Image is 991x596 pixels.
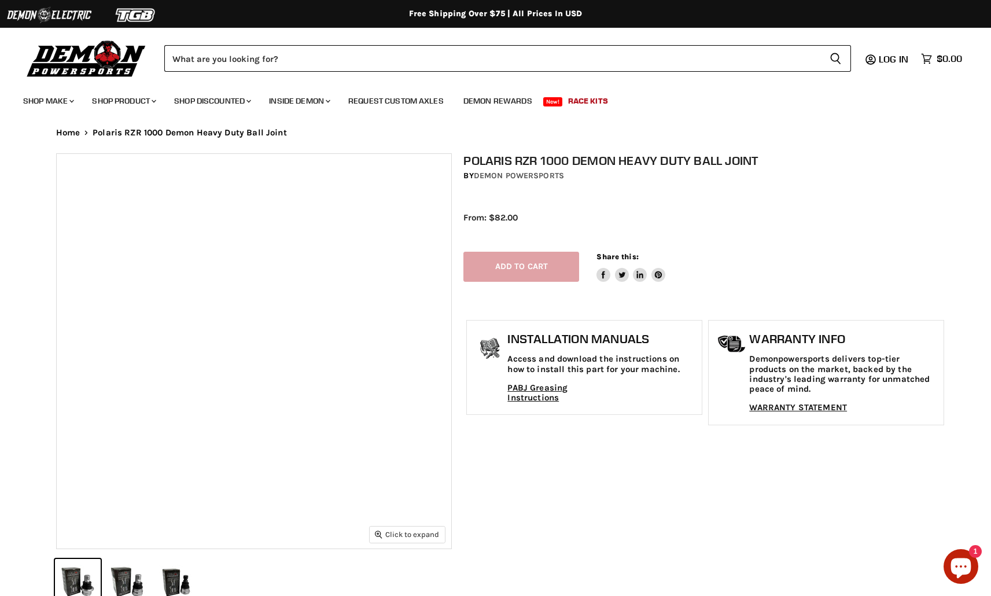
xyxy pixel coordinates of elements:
img: install_manual-icon.png [476,335,504,364]
div: Free Shipping Over $75 | All Prices In USD [33,9,959,19]
div: by [463,170,947,182]
a: Demon Powersports [474,171,564,181]
span: Polaris RZR 1000 Demon Heavy Duty Ball Joint [93,128,287,138]
span: Log in [879,53,908,65]
a: Race Kits [559,89,617,113]
img: Demon Powersports [23,38,150,79]
span: Share this: [596,252,638,261]
form: Product [164,45,851,72]
img: warranty-icon.png [717,335,746,353]
a: Shop Product [83,89,163,113]
a: WARRANTY STATEMENT [749,402,847,413]
h1: Installation Manuals [507,332,696,346]
a: Shop Discounted [165,89,258,113]
span: $0.00 [937,53,962,64]
a: Demon Rewards [455,89,541,113]
h1: Polaris RZR 1000 Demon Heavy Duty Ball Joint [463,153,947,168]
ul: Main menu [14,84,959,113]
p: Access and download the instructions on how to install this part for your machine. [507,354,696,374]
a: PABJ Greasing Instructions [507,383,602,403]
button: Click to expand [370,527,445,542]
a: Shop Make [14,89,81,113]
input: Search [164,45,820,72]
aside: Share this: [596,252,665,282]
p: Demonpowersports delivers top-tier products on the market, backed by the industry's leading warra... [749,354,938,394]
a: $0.00 [915,50,968,67]
a: Home [56,128,80,138]
span: Click to expand [375,530,439,539]
a: Inside Demon [260,89,337,113]
span: New! [543,97,563,106]
inbox-online-store-chat: Shopify online store chat [940,549,982,587]
span: From: $82.00 [463,212,518,223]
img: TGB Logo 2 [93,4,179,26]
nav: Breadcrumbs [33,128,959,138]
h1: Warranty Info [749,332,938,346]
a: Log in [874,54,915,64]
button: Search [820,45,851,72]
img: Demon Electric Logo 2 [6,4,93,26]
a: Request Custom Axles [340,89,452,113]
